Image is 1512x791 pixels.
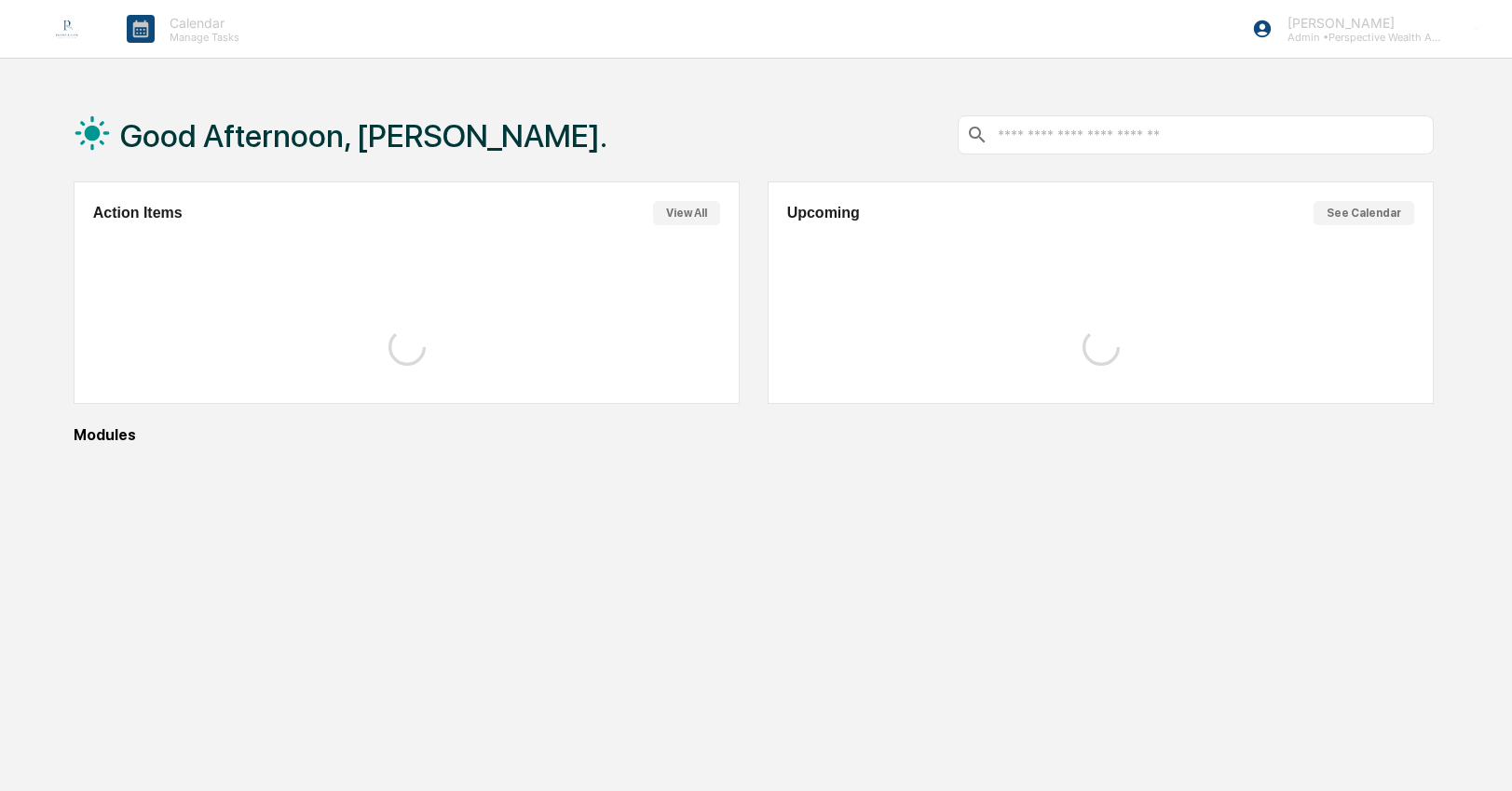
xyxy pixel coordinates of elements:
img: logo [45,7,89,51]
p: [PERSON_NAME] [1273,15,1446,31]
p: Manage Tasks [155,31,249,44]
p: Calendar [155,15,249,31]
div: Modules [74,426,1435,444]
h1: Good Afternoon, [PERSON_NAME]. [120,117,607,154]
h2: Upcoming [787,205,860,221]
h2: Action Items [93,205,183,221]
button: View All [653,201,720,225]
p: Admin • Perspective Wealth Advisors [1273,31,1446,44]
button: See Calendar [1314,201,1414,225]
